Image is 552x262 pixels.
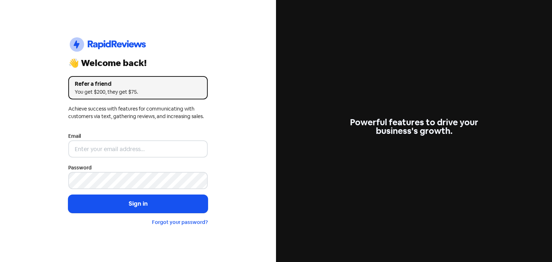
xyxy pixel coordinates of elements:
button: Sign in [68,195,208,213]
div: 👋 Welcome back! [68,59,208,67]
div: You get $200, they get $75. [75,88,201,96]
label: Password [68,164,92,172]
div: Achieve success with features for communicating with customers via text, gathering reviews, and i... [68,105,208,120]
div: Powerful features to drive your business's growth. [344,118,484,135]
input: Enter your email address... [68,140,208,158]
a: Forgot your password? [152,219,208,225]
label: Email [68,132,81,140]
div: Refer a friend [75,80,201,88]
